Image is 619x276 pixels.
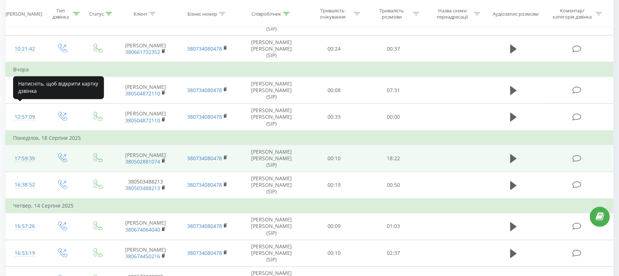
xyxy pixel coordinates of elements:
[115,213,176,240] td: [PERSON_NAME]
[238,104,305,131] td: [PERSON_NAME] [PERSON_NAME] (SIP)
[433,8,472,20] div: Назва схеми переадресації
[238,145,305,172] td: [PERSON_NAME] [PERSON_NAME] (SIP)
[364,240,423,267] td: 02:37
[364,145,423,172] td: 18:22
[251,11,281,17] div: Співробітник
[364,35,423,62] td: 00:37
[13,110,36,124] div: 12:57:09
[6,62,614,77] td: Вчора
[493,11,539,17] div: Аудіозапис розмови
[134,11,147,17] div: Клієнт
[6,199,614,213] td: Четвер, 14 Серпня 2025
[125,185,160,192] a: 380503488213
[364,172,423,199] td: 00:50
[125,226,160,233] a: 380674064040
[305,77,364,104] td: 00:08
[50,8,71,20] div: Тип дзвінка
[187,45,222,52] a: 380734080478
[89,11,104,17] div: Статус
[125,158,160,165] a: 380502881074
[115,77,176,104] td: [PERSON_NAME]
[115,145,176,172] td: [PERSON_NAME]
[13,42,36,56] div: 10:21:42
[551,8,594,20] div: Коментар/категорія дзвінка
[13,76,104,99] div: Натисніть, щоб відкрити картку дзвінка
[187,223,222,230] a: 380734080478
[364,77,423,104] td: 07:31
[187,113,222,120] a: 380734080478
[5,11,42,17] div: [PERSON_NAME]
[13,247,36,261] div: 16:53:19
[115,35,176,62] td: [PERSON_NAME]
[125,48,160,55] a: 380661732352
[125,90,160,97] a: 380504872110
[13,220,36,234] div: 16:57:26
[187,87,222,94] a: 380734080478
[238,172,305,199] td: [PERSON_NAME] [PERSON_NAME] (SIP)
[305,145,364,172] td: 00:10
[125,117,160,124] a: 380504872110
[115,104,176,131] td: [PERSON_NAME]
[313,8,352,20] div: Тривалість очікування
[305,35,364,62] td: 00:24
[364,104,423,131] td: 00:00
[238,77,305,104] td: [PERSON_NAME] [PERSON_NAME] (SIP)
[372,8,411,20] div: Тривалість розмови
[115,172,176,199] td: 380503488213
[305,104,364,131] td: 00:33
[13,151,36,166] div: 17:59:39
[115,240,176,267] td: [PERSON_NAME]
[305,213,364,240] td: 00:09
[187,250,222,257] a: 380734080478
[305,240,364,267] td: 00:10
[305,172,364,199] td: 00:19
[238,35,305,62] td: [PERSON_NAME] [PERSON_NAME] (SIP)
[187,182,222,189] a: 380734080478
[238,213,305,240] td: [PERSON_NAME] [PERSON_NAME] (SIP)
[187,155,222,162] a: 380734080478
[6,131,614,145] td: Понеділок, 18 Серпня 2025
[125,253,160,260] a: 380674450216
[125,22,160,29] a: 380631786487
[364,213,423,240] td: 01:03
[238,240,305,267] td: [PERSON_NAME] [PERSON_NAME] (SIP)
[187,11,217,17] div: Бізнес номер
[13,178,36,192] div: 16:38:52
